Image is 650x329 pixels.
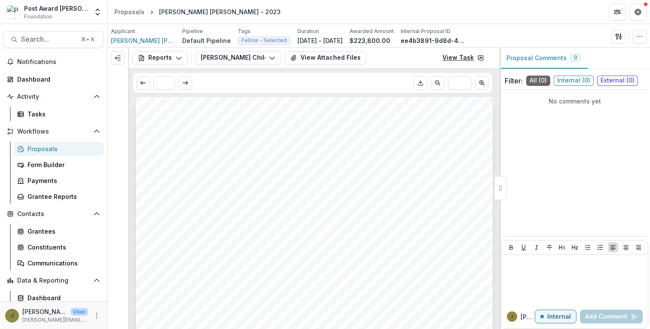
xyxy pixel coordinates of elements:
[28,243,97,252] div: Constituents
[28,110,97,119] div: Tasks
[71,308,88,316] p: User
[22,307,67,316] p: [PERSON_NAME]
[14,224,104,238] a: Grantees
[570,242,580,253] button: Heading 2
[21,35,76,43] span: Search...
[111,51,125,65] button: Expand left
[574,55,577,61] span: 0
[28,259,97,268] div: Communications
[3,207,104,221] button: Open Contacts
[526,76,550,86] span: All ( 0 )
[157,265,462,274] span: and evaluation of the results. The summary should be technical but targeted
[242,37,287,43] span: Fellow - Selected
[14,174,104,188] a: Payments
[547,313,571,320] p: Internal
[531,242,542,253] button: Italicize
[157,119,293,131] span: Submission Responses
[544,242,555,253] button: Strike
[114,7,144,16] div: Proposals
[437,51,489,65] a: View Task
[111,27,135,35] p: Applicant
[505,76,523,86] p: Filter:
[14,256,104,270] a: Communications
[3,125,104,138] button: Open Workflows
[11,313,14,318] div: Jamie
[3,274,104,287] button: Open Data & Reporting
[521,312,535,321] p: [PERSON_NAME]
[350,27,394,35] p: Awarded Amount
[535,310,576,323] button: Internal
[3,31,104,48] button: Search...
[157,275,469,283] span: to a general scientific audience. It should be sufficiently detailed such that the
[79,35,96,44] div: ⌘ + K
[14,189,104,204] a: Grantee Reports
[157,198,283,207] span: Date you completed this report.
[621,242,631,253] button: Align Center
[14,158,104,172] a: Form Builder
[24,13,52,21] span: Foundation
[160,294,454,303] span: and references may be included as a separate attachment in the following
[28,227,97,236] div: Grantees
[608,242,618,253] button: Align Left
[3,72,104,86] a: Dashboard
[14,240,104,254] a: Constituents
[7,5,21,19] img: Post Award Jane Coffin Childs Memorial Fund
[157,180,451,187] span: research progress and assure that the Fellow’s research is on target with the funded project.
[193,284,471,293] span: research activities over the award year are clearly articulated. Figures
[28,192,97,201] div: Grantee Reports
[17,58,100,66] span: Notifications
[159,7,281,16] div: [PERSON_NAME] [PERSON_NAME] - 2023
[17,75,97,84] div: Dashboard
[629,3,647,21] button: Get Help
[511,314,513,319] div: Jamie
[475,76,489,90] button: Scroll to next page
[160,284,190,293] span: Fellow’s
[17,128,90,135] span: Workflows
[580,310,643,323] button: Add Comment
[431,76,445,90] button: Scroll to previous page
[583,242,593,253] button: Bullet List
[157,171,453,178] span: progress reports are kept strictly confidential. The reports serve as an auditing tool to monitor
[350,36,390,45] p: $223,800.00
[157,209,180,216] span: [DATE]
[195,51,281,65] button: [PERSON_NAME] Childs Funds Fellow’s Annual Progress Report
[505,97,645,106] p: No comments yet
[238,27,251,35] p: Tags
[28,293,97,302] div: Dashboard
[414,76,427,90] button: Download PDF
[92,311,102,321] button: More
[157,227,386,235] span: Have there been any significant changes to your project?
[157,313,449,322] span: provide an explanation. If applicable, in your summary please give a brief
[554,76,594,86] span: Internal ( 0 )
[401,27,451,35] p: Internal Proposal ID
[17,210,90,218] span: Contacts
[28,144,97,153] div: Proposals
[500,48,588,69] button: Proposal Comments
[518,242,529,253] button: Underline
[24,4,88,13] div: Post Award [PERSON_NAME] Childs Memorial Fund
[182,36,231,45] p: Default Pipeline
[28,160,97,169] div: Form Builder
[401,36,465,45] p: ee4b3891-9d8d-4b41-997a-fcae07ab6f3c
[157,304,439,312] span: field. If the research differs from the originally funded proposal, please
[17,277,90,284] span: Data & Reporting
[297,36,343,45] p: [DATE] - [DATE]
[111,36,175,45] a: [PERSON_NAME] [PERSON_NAME]
[595,242,605,253] button: Ordered List
[3,55,104,69] button: Notifications
[557,242,567,253] button: Heading 1
[14,142,104,156] a: Proposals
[157,140,436,149] span: [PERSON_NAME] Childs Funds Fellow’s Annual Progress Report
[17,93,90,101] span: Activity
[157,161,459,168] span: Continuation of support is contingent upon satisfactory review of the annual progress report. All
[22,316,88,324] p: [PERSON_NAME][EMAIL_ADDRESS][PERSON_NAME][DOMAIN_NAME]
[597,76,638,86] span: External ( 0 )
[157,256,459,264] span: Summary: Provide a summary of research performed during the award year
[132,51,188,65] button: Reports
[111,6,284,18] nav: breadcrumb
[28,176,97,185] div: Payments
[297,27,319,35] p: Duration
[136,76,150,90] button: Scroll to previous page
[157,238,166,245] span: No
